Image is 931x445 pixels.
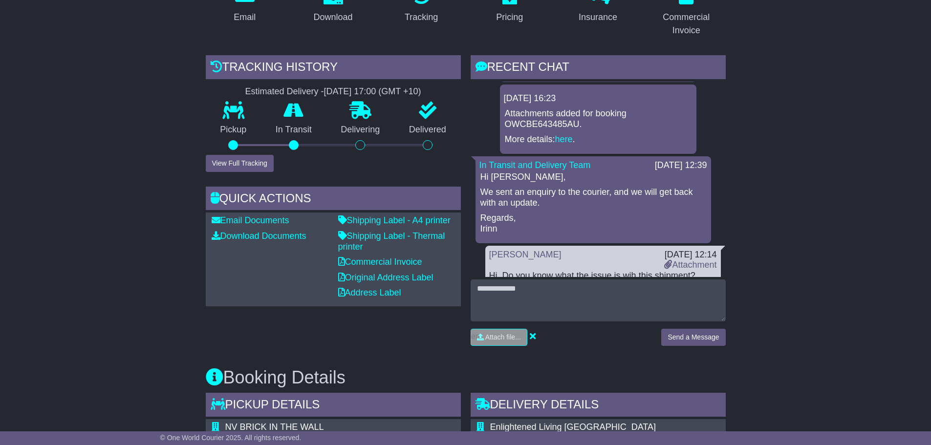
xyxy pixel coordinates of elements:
[489,271,717,281] div: Hi, Do you know what the issue is wih this shipment?
[555,134,573,144] a: here
[324,86,421,97] div: [DATE] 17:00 (GMT +10)
[206,368,726,387] h3: Booking Details
[313,11,352,24] div: Download
[489,250,562,259] a: [PERSON_NAME]
[338,215,451,225] a: Shipping Label - A4 printer
[212,215,289,225] a: Email Documents
[655,160,707,171] div: [DATE] 12:39
[160,434,302,442] span: © One World Courier 2025. All rights reserved.
[504,93,693,104] div: [DATE] 16:23
[261,125,326,135] p: In Transit
[338,273,433,282] a: Original Address Label
[206,155,274,172] button: View Full Tracking
[338,288,401,297] a: Address Label
[206,86,461,97] div: Estimated Delivery -
[479,160,591,170] a: In Transit and Delivery Team
[480,172,706,183] p: Hi [PERSON_NAME],
[206,393,461,419] div: Pickup Details
[326,125,395,135] p: Delivering
[664,250,716,260] div: [DATE] 12:14
[653,11,719,37] div: Commercial Invoice
[496,11,523,24] div: Pricing
[234,11,256,24] div: Email
[579,11,617,24] div: Insurance
[206,125,261,135] p: Pickup
[505,108,692,129] p: Attachments added for booking OWCBE643485AU.
[225,422,324,432] span: NV BRICK IN THE WALL
[490,422,656,432] span: Enlightened Living [GEOGRAPHIC_DATA]
[206,55,461,82] div: Tracking history
[394,125,461,135] p: Delivered
[212,231,306,241] a: Download Documents
[480,213,706,234] p: Regards, Irinn
[661,329,725,346] button: Send a Message
[405,11,438,24] div: Tracking
[480,187,706,208] p: We sent an enquiry to the courier, and we will get back with an update.
[664,260,716,270] a: Attachment
[505,134,692,145] p: More details: .
[471,55,726,82] div: RECENT CHAT
[338,231,445,252] a: Shipping Label - Thermal printer
[338,257,422,267] a: Commercial Invoice
[206,187,461,213] div: Quick Actions
[471,393,726,419] div: Delivery Details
